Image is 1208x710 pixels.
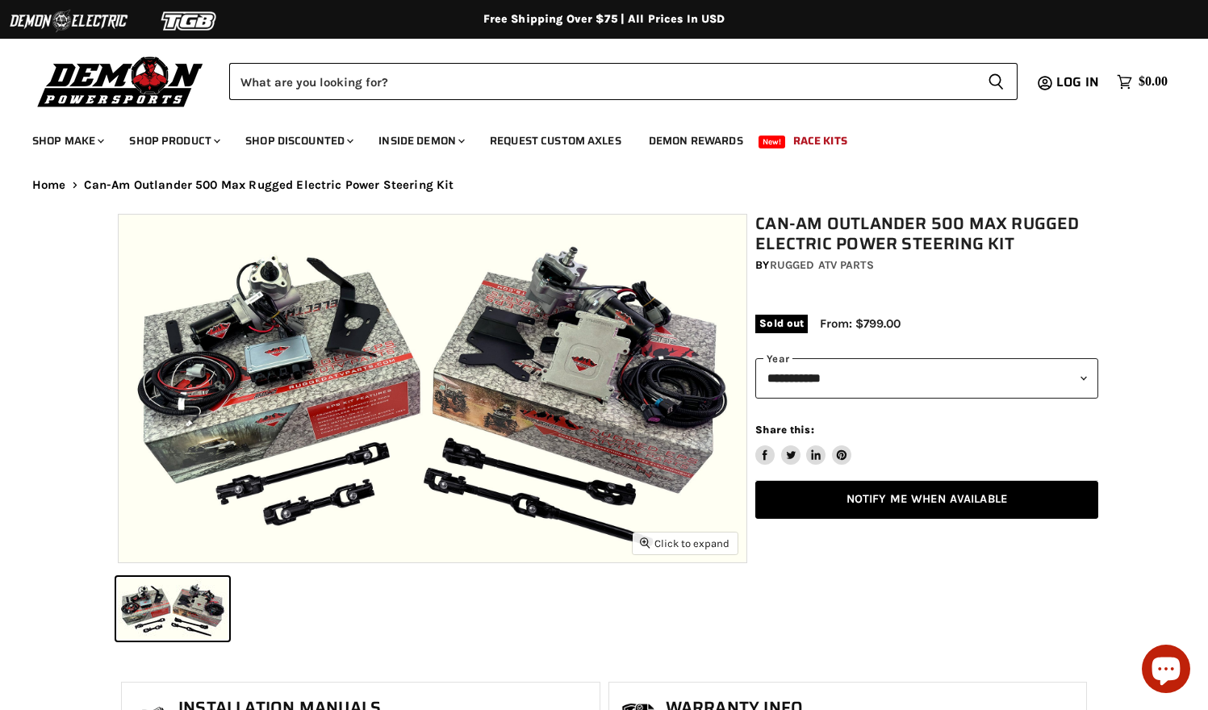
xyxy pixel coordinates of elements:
[820,316,901,331] span: From: $799.00
[117,124,230,157] a: Shop Product
[755,481,1098,519] a: Notify Me When Available
[20,124,114,157] a: Shop Make
[129,6,250,36] img: TGB Logo 2
[1109,70,1176,94] a: $0.00
[640,537,729,549] span: Click to expand
[755,358,1098,398] select: year
[770,258,874,272] a: Rugged ATV Parts
[633,532,738,554] button: Click to expand
[32,52,209,110] img: Demon Powersports
[1139,74,1168,90] span: $0.00
[755,424,813,436] span: Share this:
[32,178,66,192] a: Home
[975,63,1018,100] button: Search
[119,215,746,562] img: IMAGE
[755,214,1098,254] h1: Can-Am Outlander 500 Max Rugged Electric Power Steering Kit
[759,136,786,148] span: New!
[229,63,975,100] input: Search
[781,124,859,157] a: Race Kits
[116,577,229,641] button: IMAGE thumbnail
[755,315,808,332] span: Sold out
[755,423,851,466] aside: Share this:
[20,118,1164,157] ul: Main menu
[1049,75,1109,90] a: Log in
[366,124,474,157] a: Inside Demon
[229,63,1018,100] form: Product
[1137,645,1195,697] inbox-online-store-chat: Shopify online store chat
[8,6,129,36] img: Demon Electric Logo 2
[478,124,633,157] a: Request Custom Axles
[1056,72,1099,92] span: Log in
[755,257,1098,274] div: by
[637,124,755,157] a: Demon Rewards
[84,178,454,192] span: Can-Am Outlander 500 Max Rugged Electric Power Steering Kit
[233,124,363,157] a: Shop Discounted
